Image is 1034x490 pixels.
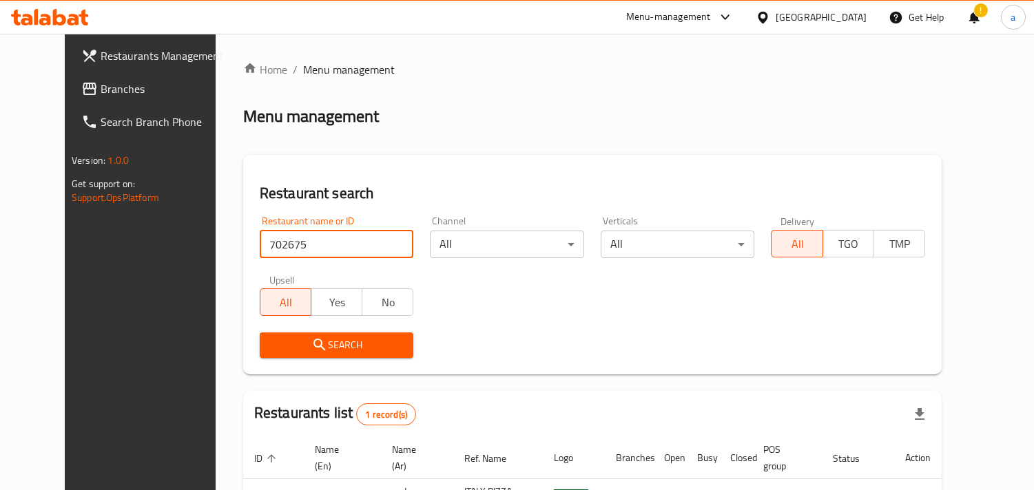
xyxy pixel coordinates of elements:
th: Branches [605,437,653,479]
span: a [1011,10,1015,25]
th: Action [894,437,942,479]
label: Delivery [780,216,815,226]
span: Name (Ar) [392,441,437,474]
span: 1.0.0 [107,151,129,169]
label: Upsell [269,275,295,284]
button: No [362,288,413,316]
span: Menu management [303,61,395,78]
div: Menu-management [626,9,711,25]
button: TMP [873,230,925,257]
span: All [777,234,817,254]
h2: Menu management [243,105,379,127]
div: Export file [903,398,936,431]
span: Search [271,337,403,354]
a: Branches [70,72,238,105]
span: ID [254,450,280,467]
span: Ref. Name [464,450,524,467]
h2: Restaurants list [254,403,416,425]
span: Status [833,450,878,467]
span: Restaurants Management [101,47,227,64]
span: 1 record(s) [357,408,415,421]
button: All [260,288,311,316]
input: Search for restaurant name or ID.. [260,231,414,258]
div: All [601,231,755,258]
th: Logo [543,437,605,479]
a: Home [243,61,287,78]
span: Version: [72,151,105,169]
div: All [430,231,584,258]
span: TMP [880,234,920,254]
button: All [771,230,823,257]
nav: breadcrumb [243,61,942,78]
button: Search [260,332,414,358]
div: Total records count [356,403,416,425]
button: Yes [311,288,362,316]
a: Support.OpsPlatform [72,189,159,206]
li: / [293,61,298,78]
span: POS group [763,441,805,474]
span: TGO [829,234,869,254]
th: Busy [686,437,719,479]
span: No [368,292,408,312]
span: All [266,292,306,312]
span: Yes [317,292,357,312]
span: Search Branch Phone [101,114,227,130]
span: Branches [101,81,227,97]
a: Restaurants Management [70,39,238,72]
div: [GEOGRAPHIC_DATA] [776,10,867,25]
h2: Restaurant search [260,183,925,204]
span: Get support on: [72,175,135,193]
a: Search Branch Phone [70,105,238,138]
th: Open [653,437,686,479]
th: Closed [719,437,752,479]
button: TGO [823,230,874,257]
span: Name (En) [315,441,364,474]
